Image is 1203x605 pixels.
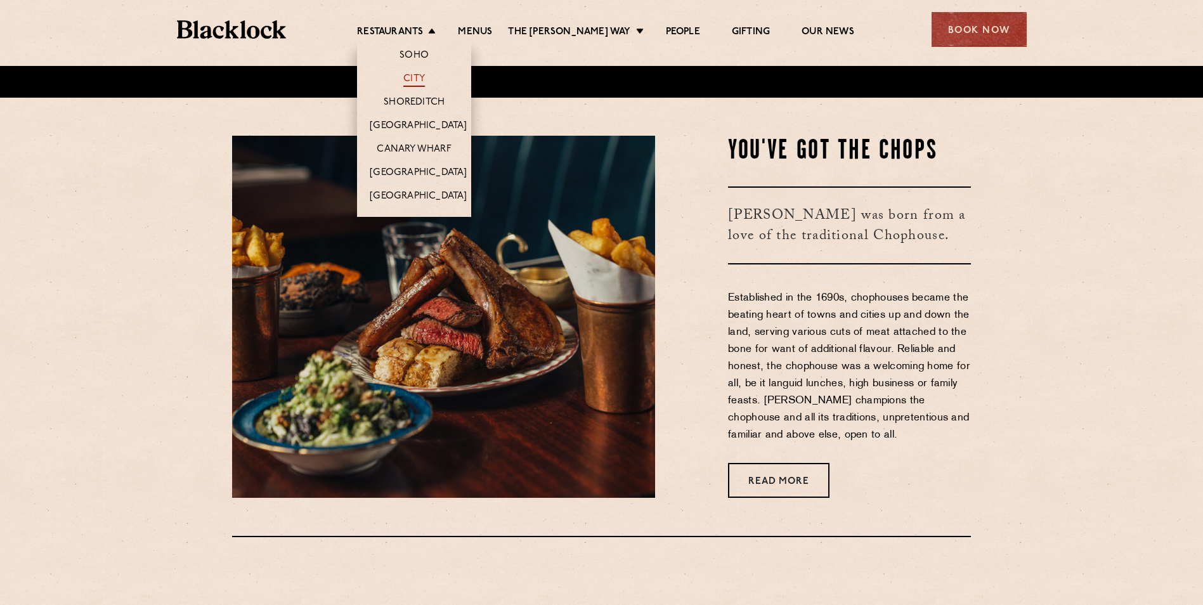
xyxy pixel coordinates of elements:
[732,26,770,40] a: Gifting
[802,26,854,40] a: Our News
[728,290,971,444] p: Established in the 1690s, chophouses became the beating heart of towns and cities up and down the...
[384,96,445,110] a: Shoreditch
[400,49,429,63] a: Soho
[458,26,492,40] a: Menus
[370,120,467,134] a: [GEOGRAPHIC_DATA]
[728,186,971,264] h3: [PERSON_NAME] was born from a love of the traditional Chophouse.
[370,167,467,181] a: [GEOGRAPHIC_DATA]
[377,143,451,157] a: Canary Wharf
[232,136,655,498] img: May25-Blacklock-AllIn-00417-scaled-e1752246198448.jpg
[932,12,1027,47] div: Book Now
[357,26,423,40] a: Restaurants
[666,26,700,40] a: People
[370,190,467,204] a: [GEOGRAPHIC_DATA]
[177,20,287,39] img: BL_Textured_Logo-footer-cropped.svg
[508,26,630,40] a: The [PERSON_NAME] Way
[728,136,971,167] h2: You've Got The Chops
[403,73,425,87] a: City
[728,463,829,498] a: Read More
